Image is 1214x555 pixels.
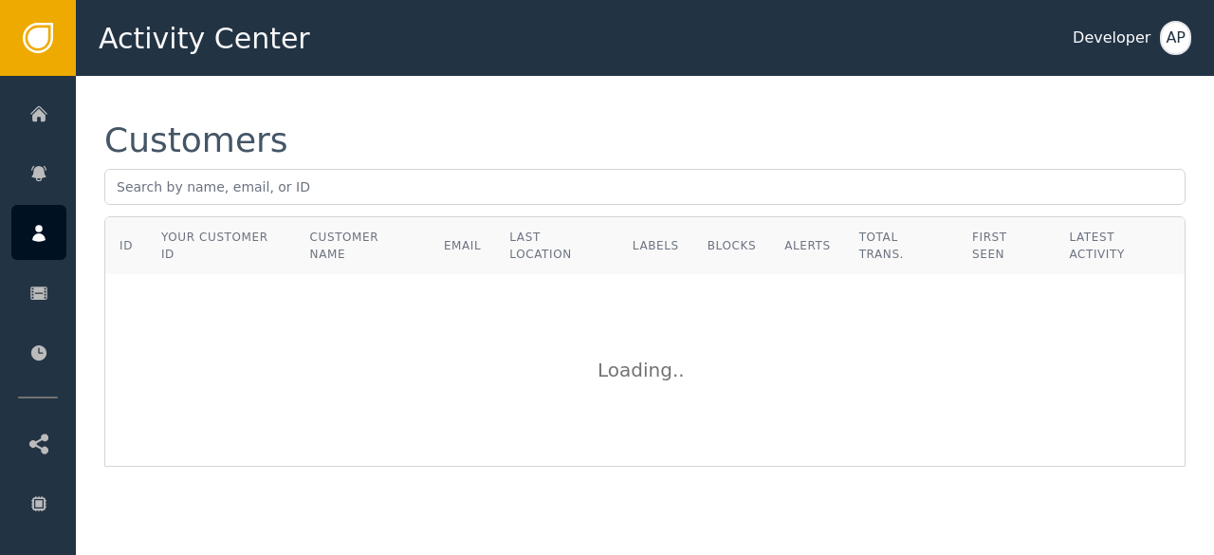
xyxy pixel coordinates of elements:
[104,123,288,157] div: Customers
[120,237,133,254] div: ID
[1160,21,1191,55] button: AP
[99,17,310,60] span: Activity Center
[633,237,679,254] div: Labels
[784,237,831,254] div: Alerts
[972,229,1040,263] div: First Seen
[1073,27,1150,49] div: Developer
[509,229,604,263] div: Last Location
[708,237,756,254] div: Blocks
[598,356,692,384] div: Loading ..
[1069,229,1170,263] div: Latest Activity
[859,229,944,263] div: Total Trans.
[104,169,1186,205] input: Search by name, email, or ID
[310,229,415,263] div: Customer Name
[161,229,282,263] div: Your Customer ID
[444,237,481,254] div: Email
